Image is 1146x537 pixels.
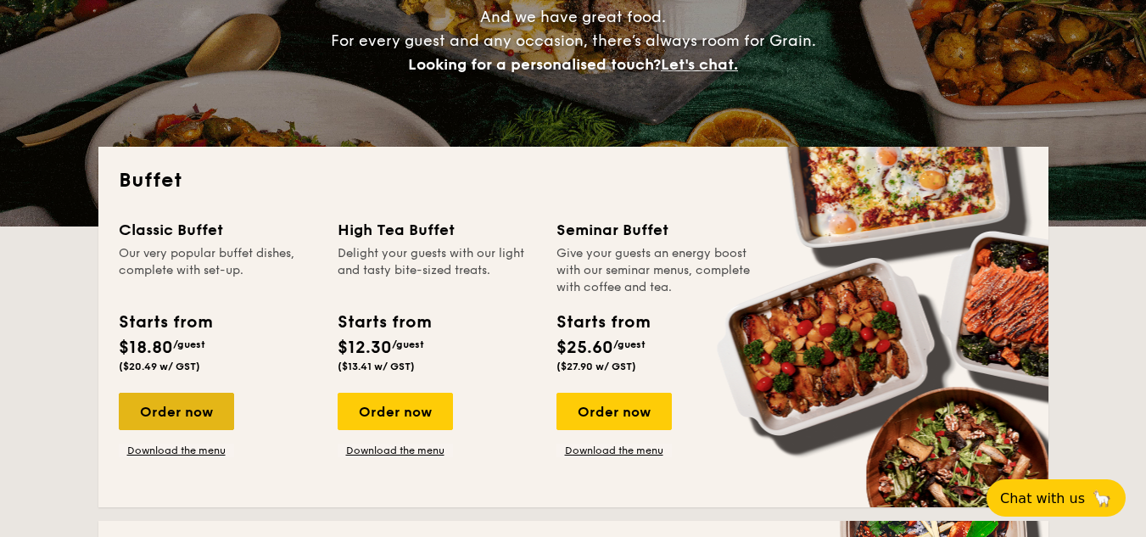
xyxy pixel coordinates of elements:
[613,338,646,350] span: /guest
[661,55,738,74] span: Let's chat.
[119,310,211,335] div: Starts from
[556,338,613,358] span: $25.60
[119,444,234,457] a: Download the menu
[119,361,200,372] span: ($20.49 w/ GST)
[408,55,661,74] span: Looking for a personalised touch?
[556,361,636,372] span: ($27.90 w/ GST)
[338,393,453,430] div: Order now
[338,245,536,296] div: Delight your guests with our light and tasty bite-sized treats.
[1000,490,1085,506] span: Chat with us
[338,444,453,457] a: Download the menu
[556,218,755,242] div: Seminar Buffet
[556,245,755,296] div: Give your guests an energy boost with our seminar menus, complete with coffee and tea.
[119,245,317,296] div: Our very popular buffet dishes, complete with set-up.
[119,167,1028,194] h2: Buffet
[1092,489,1112,508] span: 🦙
[338,310,430,335] div: Starts from
[119,338,173,358] span: $18.80
[119,393,234,430] div: Order now
[338,338,392,358] span: $12.30
[392,338,424,350] span: /guest
[119,218,317,242] div: Classic Buffet
[556,393,672,430] div: Order now
[338,218,536,242] div: High Tea Buffet
[173,338,205,350] span: /guest
[556,310,649,335] div: Starts from
[987,479,1126,517] button: Chat with us🦙
[338,361,415,372] span: ($13.41 w/ GST)
[556,444,672,457] a: Download the menu
[331,8,816,74] span: And we have great food. For every guest and any occasion, there’s always room for Grain.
